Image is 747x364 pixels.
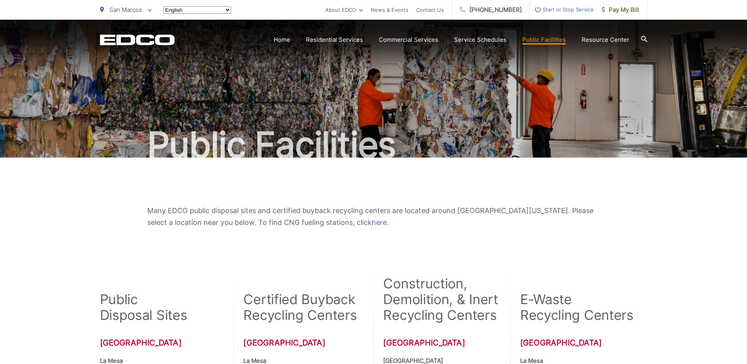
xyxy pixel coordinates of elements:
h3: [GEOGRAPHIC_DATA] [100,338,224,347]
h2: Construction, Demolition, & Inert Recycling Centers [383,276,500,323]
select: Select a language [163,6,231,14]
h3: [GEOGRAPHIC_DATA] [520,338,647,347]
a: About EDCO [325,5,363,15]
h2: Certified Buyback Recycling Centers [243,292,358,323]
a: here [372,217,387,228]
h3: [GEOGRAPHIC_DATA] [383,338,500,347]
h1: Public Facilities [100,125,647,165]
h3: [GEOGRAPHIC_DATA] [243,338,358,347]
a: News & Events [371,5,408,15]
span: Pay My Bill [602,5,639,15]
a: Service Schedules [454,35,506,45]
h2: E-Waste Recycling Centers [520,292,634,323]
span: Many EDCO public disposal sites and certified buyback recycling centers are located around [GEOGR... [147,206,593,227]
h2: Public Disposal Sites [100,292,187,323]
a: EDCD logo. Return to the homepage. [100,34,175,45]
span: San Marcos [109,6,142,13]
a: Home [274,35,290,45]
a: Commercial Services [379,35,438,45]
a: Resource Center [582,35,629,45]
a: Contact Us [416,5,444,15]
a: Public Facilities [522,35,566,45]
a: Residential Services [306,35,363,45]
